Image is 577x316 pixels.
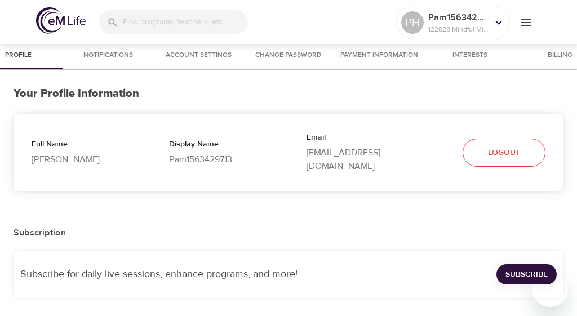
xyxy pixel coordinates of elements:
[510,7,541,38] button: menu
[307,132,408,146] p: Email
[307,146,408,173] p: [EMAIL_ADDRESS][DOMAIN_NAME]
[432,50,508,61] span: Interests
[428,11,488,24] p: Pam1563429713
[36,7,86,34] img: logo
[401,11,424,34] div: PH
[532,271,568,307] iframe: Button to launch messaging window
[488,146,520,160] span: Logout
[32,153,133,166] p: [PERSON_NAME]
[20,266,483,282] p: Subscribe for daily live sessions, enhance programs, and more!
[169,139,270,153] p: Display Name
[123,10,248,34] input: Find programs, teachers, etc...
[14,87,563,100] h3: Your Profile Information
[505,268,548,282] span: Subscribe
[496,264,557,285] button: Subscribe
[169,153,270,166] p: Pam1563429713
[32,139,133,153] p: Full Name
[340,50,418,61] span: Payment Information
[428,24,488,34] p: 122828 Mindful Minutes
[250,50,327,61] span: Change Password
[70,50,147,61] span: Notifications
[160,50,237,61] span: Account Settings
[14,227,563,239] h2: Subscription
[463,139,545,167] button: Logout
